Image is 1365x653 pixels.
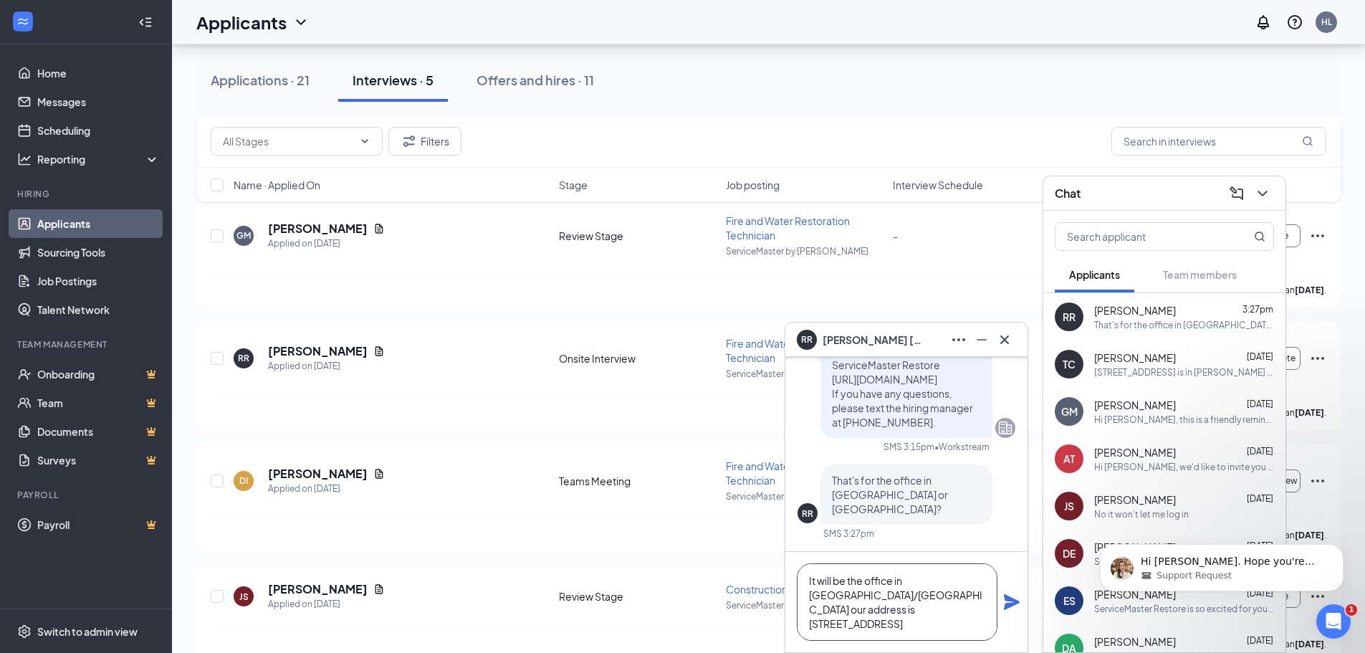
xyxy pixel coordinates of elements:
[239,591,249,603] div: JS
[1069,268,1120,281] span: Applicants
[726,490,884,502] p: ServiceMaster by [PERSON_NAME]
[1309,350,1326,367] svg: Ellipses
[1295,285,1324,295] b: [DATE]
[1064,499,1074,513] div: JS
[1094,414,1274,426] div: Hi [PERSON_NAME], this is a friendly reminder. Your meeting with ServiceMaster Restore for Fire a...
[37,152,161,166] div: Reporting
[37,267,160,295] a: Job Postings
[238,352,249,364] div: RR
[1302,135,1313,147] svg: MagnifyingGlass
[17,624,32,639] svg: Settings
[37,59,160,87] a: Home
[1254,231,1265,242] svg: MagnifyingGlass
[1094,492,1176,507] span: [PERSON_NAME]
[1055,223,1225,250] input: Search applicant
[997,419,1014,437] svg: Company
[1255,14,1272,31] svg: Notifications
[373,583,385,595] svg: Document
[883,441,934,453] div: SMS 3:15pm
[234,178,320,192] span: Name · Applied On
[1254,185,1271,202] svg: ChevronDown
[353,71,434,89] div: Interviews · 5
[726,245,884,257] p: ServiceMaster by [PERSON_NAME]
[1063,546,1076,561] div: DE
[950,331,967,348] svg: Ellipses
[373,468,385,480] svg: Document
[970,328,993,351] button: Minimize
[947,328,970,351] button: Ellipses
[268,359,385,373] div: Applied on [DATE]
[268,343,368,359] h5: [PERSON_NAME]
[1163,268,1237,281] span: Team members
[1003,594,1020,611] svg: Plane
[1094,351,1176,365] span: [PERSON_NAME]
[1094,398,1176,412] span: [PERSON_NAME]
[236,229,251,242] div: GM
[17,338,157,351] div: Team Management
[559,589,717,604] div: Review Stage
[1309,227,1326,244] svg: Ellipses
[1063,357,1076,371] div: TC
[359,135,370,147] svg: ChevronDown
[726,583,867,596] span: Construction Project Manager
[1094,319,1274,331] div: That's for the office in [GEOGRAPHIC_DATA] or [GEOGRAPHIC_DATA]?
[726,599,884,611] p: ServiceMaster by [PERSON_NAME]
[388,127,461,156] button: Filter Filters
[1242,304,1273,315] span: 3:27pm
[1063,594,1076,608] div: ES
[239,475,248,487] div: DI
[1063,452,1075,466] div: AT
[1094,303,1176,318] span: [PERSON_NAME]
[1247,399,1273,409] span: [DATE]
[37,510,160,539] a: PayrollCrown
[268,466,368,482] h5: [PERSON_NAME]
[797,563,997,641] textarea: It will be the office in [GEOGRAPHIC_DATA]/[GEOGRAPHIC_DATA] our address is [STREET_ADDRESS]
[138,15,153,29] svg: Collapse
[37,209,160,238] a: Applicants
[268,581,368,597] h5: [PERSON_NAME]
[1316,604,1351,639] iframe: Intercom live chat
[1094,366,1274,378] div: [STREET_ADDRESS] is in [PERSON_NAME] at 10:30 in the morning thanks
[1309,472,1326,490] svg: Ellipses
[1295,407,1324,418] b: [DATE]
[726,459,850,487] span: Fire and Water Restoration Technician
[1078,514,1365,614] iframe: Intercom notifications message
[373,223,385,234] svg: Document
[16,14,30,29] svg: WorkstreamLogo
[1094,634,1176,649] span: [PERSON_NAME]
[559,351,717,366] div: Onsite Interview
[1247,351,1273,362] span: [DATE]
[823,528,874,540] div: SMS 3:27pm
[559,474,717,488] div: Teams Meeting
[1247,446,1273,457] span: [DATE]
[37,417,160,446] a: DocumentsCrown
[268,221,368,237] h5: [PERSON_NAME]
[973,331,990,348] svg: Minimize
[726,337,850,364] span: Fire and Water Restoration Technician
[17,152,32,166] svg: Analysis
[17,489,157,501] div: Payroll
[37,446,160,475] a: SurveysCrown
[37,87,160,116] a: Messages
[292,14,310,31] svg: ChevronDown
[268,237,385,251] div: Applied on [DATE]
[1295,639,1324,649] b: [DATE]
[1094,445,1176,459] span: [PERSON_NAME]
[1094,508,1189,520] div: No it won't let me log in
[1225,182,1248,205] button: ComposeMessage
[268,482,385,496] div: Applied on [DATE]
[1321,16,1332,28] div: HL
[1055,186,1081,201] h3: Chat
[37,238,160,267] a: Sourcing Tools
[476,71,594,89] div: Offers and hires · 11
[373,345,385,357] svg: Document
[401,133,418,150] svg: Filter
[1346,604,1357,616] span: 1
[726,178,780,192] span: Job posting
[1228,185,1245,202] svg: ComposeMessage
[37,624,138,639] div: Switch to admin view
